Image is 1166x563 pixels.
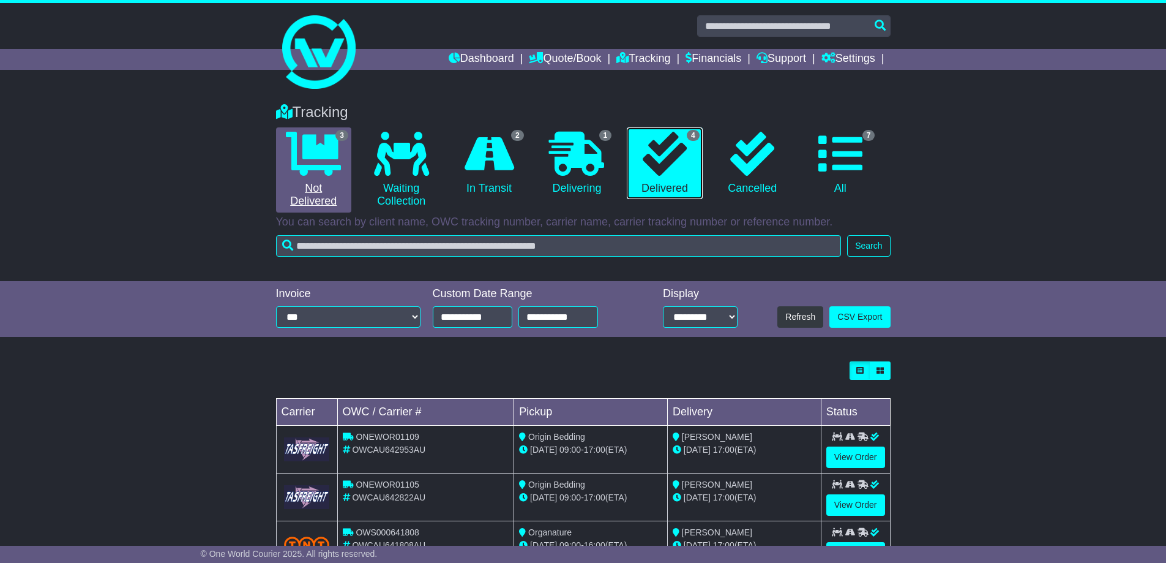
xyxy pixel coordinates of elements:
[686,49,741,70] a: Financials
[829,306,890,328] a: CSV Export
[821,49,875,70] a: Settings
[713,540,734,550] span: 17:00
[684,540,711,550] span: [DATE]
[270,104,897,121] div: Tracking
[201,549,378,559] span: © One World Courier 2025. All rights reserved.
[519,491,662,504] div: - (ETA)
[684,493,711,502] span: [DATE]
[276,399,337,426] td: Carrier
[539,127,615,200] a: 1 Delivering
[528,432,585,442] span: Origin Bedding
[352,493,425,502] span: OWCAU642822AU
[616,49,670,70] a: Tracking
[433,287,629,301] div: Custom Date Range
[449,49,514,70] a: Dashboard
[364,127,439,213] a: Waiting Collection
[284,485,330,509] img: GetCarrierServiceLogo
[663,287,738,301] div: Display
[627,127,702,200] a: 4 Delivered
[713,445,734,455] span: 17:00
[715,127,790,200] a: Cancelled
[530,445,557,455] span: [DATE]
[559,493,581,502] span: 09:00
[284,537,330,553] img: TNT_Domestic.png
[682,432,752,442] span: [PERSON_NAME]
[530,540,557,550] span: [DATE]
[511,130,524,141] span: 2
[352,540,425,550] span: OWCAU641808AU
[356,480,419,489] span: ONEWOR01105
[862,130,875,141] span: 7
[519,444,662,456] div: - (ETA)
[530,493,557,502] span: [DATE]
[826,494,885,516] a: View Order
[528,480,585,489] span: Origin Bedding
[352,445,425,455] span: OWCAU642953AU
[599,130,612,141] span: 1
[514,399,668,426] td: Pickup
[584,540,605,550] span: 16:00
[356,432,419,442] span: ONEWOR01109
[821,399,890,426] td: Status
[356,527,419,537] span: OWS000641808
[684,445,711,455] span: [DATE]
[713,493,734,502] span: 17:00
[584,445,605,455] span: 17:00
[276,216,891,229] p: You can search by client name, OWC tracking number, carrier name, carrier tracking number or refe...
[584,493,605,502] span: 17:00
[276,287,420,301] div: Invoice
[802,127,878,200] a: 7 All
[667,399,821,426] td: Delivery
[687,130,700,141] span: 4
[559,445,581,455] span: 09:00
[519,539,662,552] div: - (ETA)
[276,127,351,213] a: 3 Not Delivered
[528,527,572,537] span: Organature
[673,539,816,552] div: (ETA)
[451,127,526,200] a: 2 In Transit
[757,49,806,70] a: Support
[529,49,601,70] a: Quote/Book
[826,447,885,468] a: View Order
[673,491,816,504] div: (ETA)
[682,527,752,537] span: [PERSON_NAME]
[335,130,348,141] span: 3
[682,480,752,489] span: [PERSON_NAME]
[284,437,330,461] img: GetCarrierServiceLogo
[777,306,823,328] button: Refresh
[673,444,816,456] div: (ETA)
[847,235,890,257] button: Search
[559,540,581,550] span: 09:00
[337,399,514,426] td: OWC / Carrier #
